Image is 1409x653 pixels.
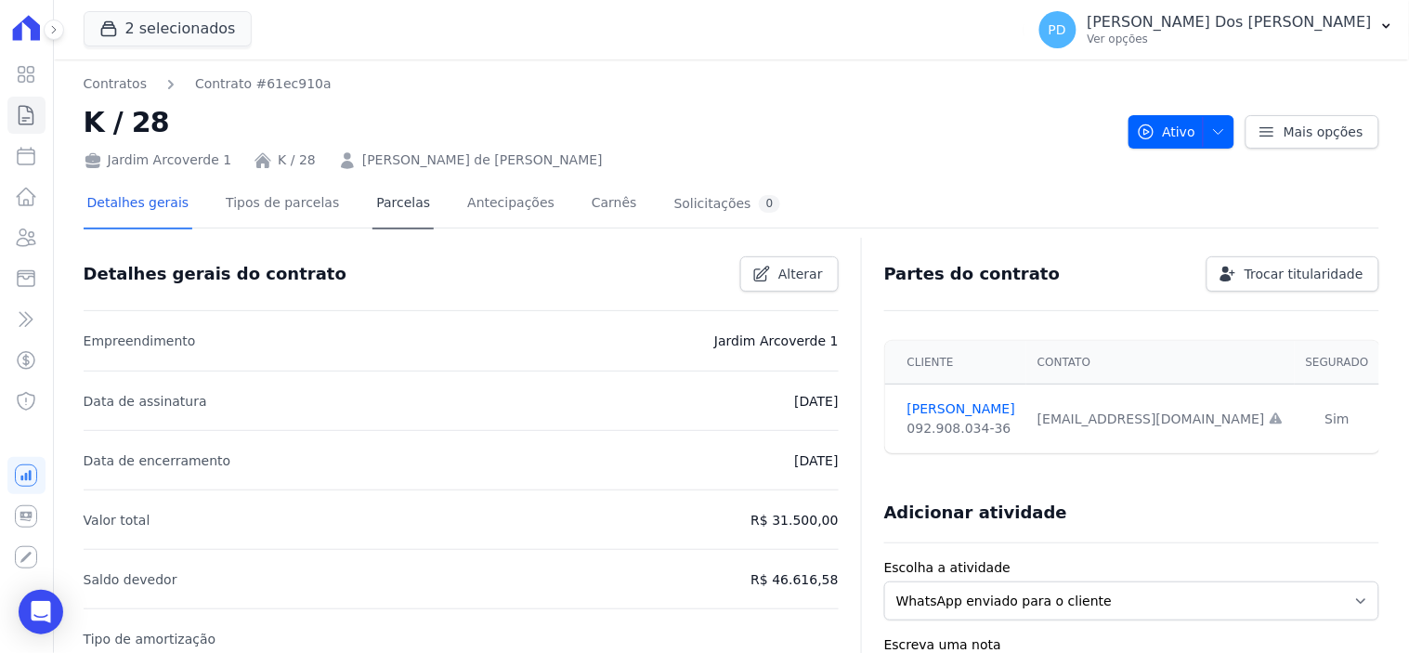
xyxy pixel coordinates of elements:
p: Jardim Arcoverde 1 [714,330,839,352]
p: Data de encerramento [84,450,231,472]
h3: Adicionar atividade [884,502,1067,524]
div: [EMAIL_ADDRESS][DOMAIN_NAME] [1037,410,1284,429]
p: R$ 46.616,58 [751,568,839,591]
a: Mais opções [1246,115,1379,149]
th: Contato [1026,341,1295,385]
p: [PERSON_NAME] Dos [PERSON_NAME] [1088,13,1372,32]
nav: Breadcrumb [84,74,1114,94]
span: Alterar [778,265,823,283]
a: Solicitações0 [671,180,785,229]
a: Alterar [740,256,839,292]
span: Trocar titularidade [1245,265,1363,283]
h3: Detalhes gerais do contrato [84,263,346,285]
p: R$ 31.500,00 [751,509,839,531]
a: Trocar titularidade [1207,256,1379,292]
div: Jardim Arcoverde 1 [84,150,232,170]
a: [PERSON_NAME] [907,399,1015,419]
a: Parcelas [372,180,434,229]
p: Empreendimento [84,330,196,352]
th: Cliente [885,341,1026,385]
nav: Breadcrumb [84,74,332,94]
div: 092.908.034-36 [907,419,1015,438]
button: PD [PERSON_NAME] Dos [PERSON_NAME] Ver opções [1024,4,1409,56]
th: Segurado [1295,341,1380,385]
p: Valor total [84,509,150,531]
a: Detalhes gerais [84,180,193,229]
button: Ativo [1129,115,1235,149]
p: Ver opções [1088,32,1372,46]
a: Contrato #61ec910a [195,74,332,94]
a: [PERSON_NAME] de [PERSON_NAME] [362,150,603,170]
a: K / 28 [278,150,316,170]
td: Sim [1295,385,1380,454]
div: Open Intercom Messenger [19,590,63,634]
a: Antecipações [463,180,558,229]
p: Tipo de amortização [84,628,216,650]
p: Saldo devedor [84,568,177,591]
h3: Partes do contrato [884,263,1061,285]
p: Data de assinatura [84,390,207,412]
span: Mais opções [1284,123,1363,141]
button: 2 selecionados [84,11,252,46]
span: Ativo [1137,115,1196,149]
label: Escolha a atividade [884,558,1379,578]
div: 0 [759,195,781,213]
div: Solicitações [674,195,781,213]
p: [DATE] [794,450,838,472]
span: PD [1049,23,1066,36]
p: [DATE] [794,390,838,412]
h2: K / 28 [84,101,1114,143]
a: Tipos de parcelas [222,180,343,229]
a: Contratos [84,74,147,94]
a: Carnês [588,180,641,229]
